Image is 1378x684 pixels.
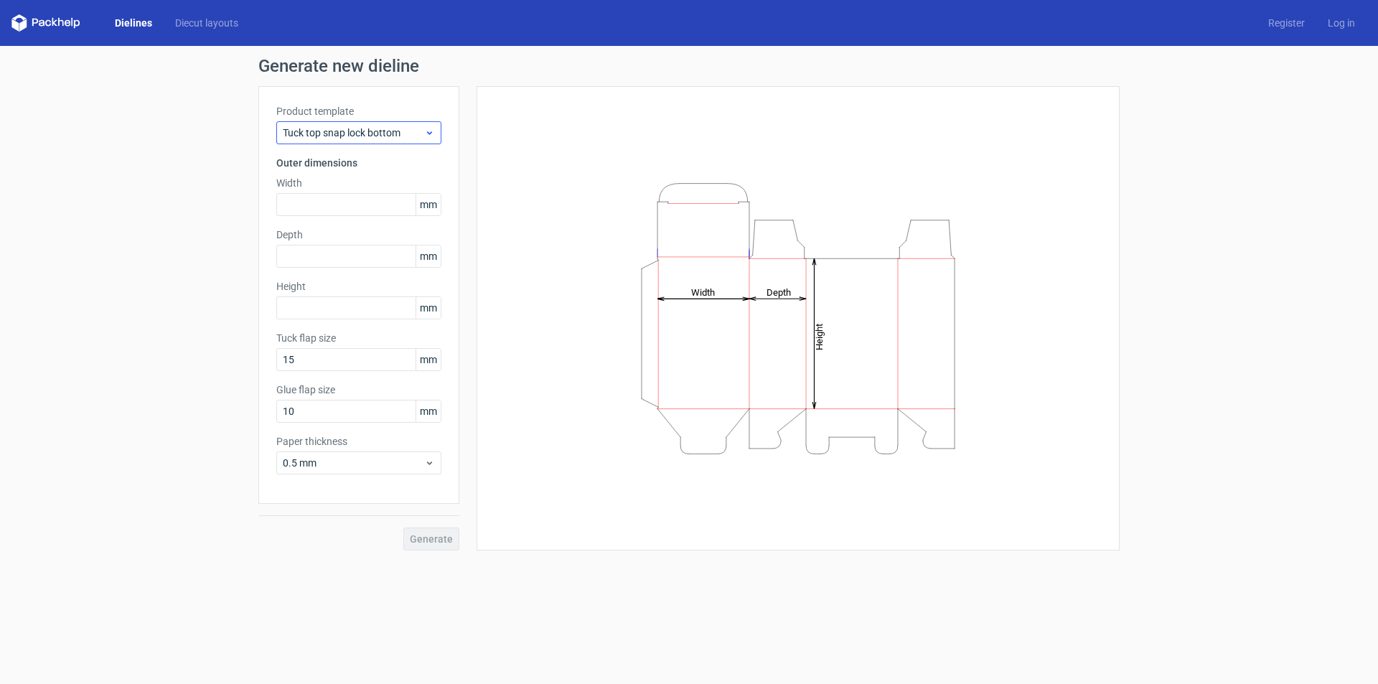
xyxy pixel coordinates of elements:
a: Diecut layouts [164,16,250,30]
span: mm [416,349,441,370]
label: Product template [276,104,441,118]
span: mm [416,400,441,422]
a: Dielines [103,16,164,30]
span: 0.5 mm [283,456,424,470]
span: mm [416,297,441,319]
tspan: Depth [767,286,791,297]
span: Tuck top snap lock bottom [283,126,424,140]
span: mm [416,245,441,267]
span: mm [416,194,441,215]
label: Glue flap size [276,383,441,397]
h3: Outer dimensions [276,156,441,170]
label: Paper thickness [276,434,441,449]
tspan: Height [814,323,825,350]
label: Depth [276,228,441,242]
label: Height [276,279,441,294]
a: Register [1257,16,1316,30]
label: Width [276,176,441,190]
h1: Generate new dieline [258,57,1120,75]
tspan: Width [691,286,715,297]
label: Tuck flap size [276,331,441,345]
a: Log in [1316,16,1367,30]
